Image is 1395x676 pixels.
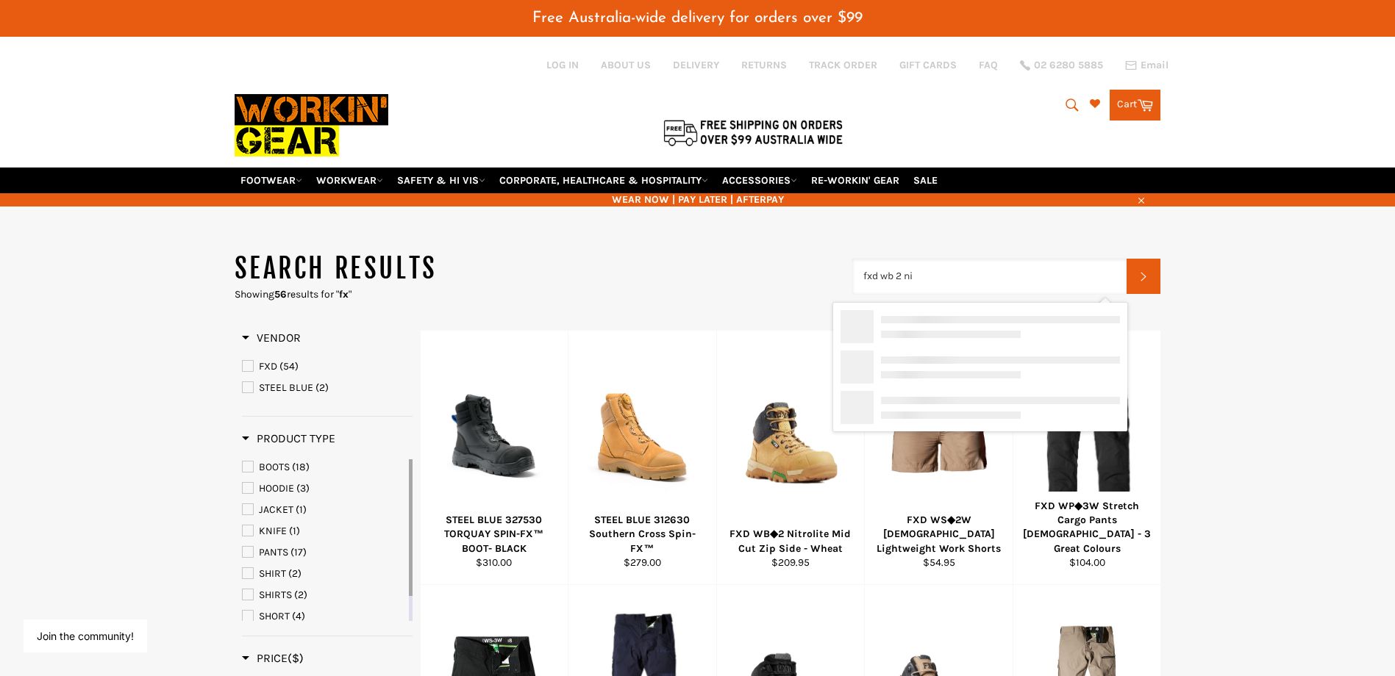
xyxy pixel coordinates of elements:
a: SHORT [242,608,406,625]
span: (1) [289,525,300,537]
a: TRACK ORDER [809,58,877,72]
span: JACKET [259,503,293,516]
span: (17) [290,546,307,558]
a: FXD [242,359,413,375]
span: STEEL BLUE [259,381,313,394]
strong: fx [339,288,349,301]
span: Email [1141,60,1169,71]
span: FXD [259,360,277,373]
div: STEEL BLUE 327530 TORQUAY SPIN-FX™ BOOT- BLACK [429,513,559,555]
img: Workin Gear leaders in Workwear, Safety Boots, PPE, Uniforms. Australia's No.1 in Workwear [235,84,388,167]
a: RETURNS [741,58,787,72]
a: 02 6280 5885 [1020,60,1103,71]
span: SHORT [259,610,290,622]
a: KNIFE [242,523,406,539]
span: (3) [296,482,310,495]
img: Flat $9.95 shipping Australia wide [661,117,845,148]
a: SHIRT [242,566,406,582]
div: FXD WP◆3W Stretch Cargo Pants [DEMOGRAPHIC_DATA] - 3 Great Colours [1022,499,1152,555]
a: FXD WP◆3W Stretch Cargo Pants LADIES - 3 Great ColoursFXD WP◆3W Stretch Cargo Pants [DEMOGRAPHIC_... [1013,331,1161,585]
a: STEEL BLUE 312630 Southern Cross Spin-FX™STEEL BLUE 312630 Southern Cross Spin-FX™$279.00 [568,331,716,585]
a: FOOTWEAR [235,168,308,193]
a: SHIRTS [242,587,406,603]
a: SAFETY & HI VIS [391,168,491,193]
a: RE-WORKIN' GEAR [805,168,905,193]
a: Email [1125,60,1169,71]
a: Log in [546,59,579,71]
div: FXD WS◆2W [DEMOGRAPHIC_DATA] Lightweight Work Shorts [874,513,1004,555]
h3: Price($) [242,651,304,666]
span: ($) [288,651,304,665]
span: Price [242,651,304,665]
span: HOODIE [259,482,294,495]
h1: Search results [235,251,852,287]
span: (54) [279,360,299,373]
a: PANTS [242,544,406,561]
span: (2) [315,381,329,394]
span: (2) [288,567,302,580]
span: (2) [294,589,307,601]
a: CORPORATE, HEALTHCARE & HOSPITALITY [493,168,714,193]
button: Join the community! [37,630,134,642]
span: BOOTS [259,461,290,473]
a: ACCESSORIES [716,168,803,193]
p: Showing results for " " [235,287,852,301]
a: FXD WB◆2 Nitrolite Mid Cut Zip Side - WheatFXD WB◆2 Nitrolite Mid Cut Zip Side - Wheat$209.95 [716,331,865,585]
div: FXD WB◆2 Nitrolite Mid Cut Zip Side - Wheat [726,527,855,555]
h3: Vendor [242,331,301,345]
span: (18) [292,461,310,473]
span: (1) [296,503,307,516]
span: SHIRTS [259,589,292,601]
a: HOODIE [242,481,406,497]
span: WEAR NOW | PAY LATER | AFTERPAY [235,193,1161,206]
a: BOOTS [242,459,406,475]
a: STEEL BLUE 327530 TORQUAY SPIN-FX™ BOOT- BLACKSTEEL BLUE 327530 TORQUAY SPIN-FX™ BOOT- BLACK$310.00 [420,331,568,585]
span: Free Australia-wide delivery for orders over $99 [532,10,863,26]
a: JACKET [242,502,406,518]
span: Vendor [242,331,301,345]
strong: 56 [274,288,287,301]
a: DELIVERY [673,58,719,72]
input: Search [852,259,1127,294]
div: STEEL BLUE 312630 Southern Cross Spin-FX™ [578,513,707,555]
a: Cart [1110,90,1160,121]
span: KNIFE [259,525,287,537]
a: SALE [907,168,943,193]
span: SHIRT [259,567,286,580]
span: 02 6280 5885 [1034,60,1103,71]
a: GIFT CARDS [899,58,957,72]
h3: Product Type [242,431,335,446]
a: WORKWEAR [310,168,389,193]
a: FAQ [979,58,998,72]
span: (4) [292,610,305,622]
span: PANTS [259,546,288,558]
a: FXD WS◆2W Ladies Lightweight Work ShortsFXD WS◆2W [DEMOGRAPHIC_DATA] Lightweight Work Shorts$54.95 [864,331,1013,585]
a: ABOUT US [601,58,651,72]
a: STEEL BLUE [242,380,413,396]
